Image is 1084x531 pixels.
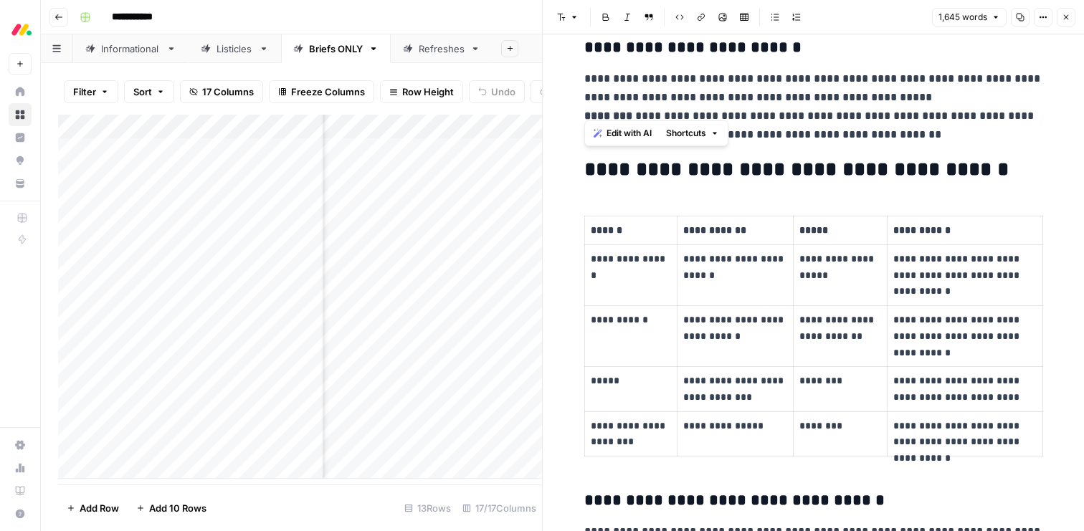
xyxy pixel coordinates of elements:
[9,434,32,456] a: Settings
[9,456,32,479] a: Usage
[399,497,457,520] div: 13 Rows
[9,502,32,525] button: Help + Support
[9,11,32,47] button: Workspace: Monday.com
[402,85,454,99] span: Row Height
[80,501,119,515] span: Add Row
[149,501,206,515] span: Add 10 Rows
[469,80,525,103] button: Undo
[607,127,652,140] span: Edit with AI
[9,479,32,502] a: Learning Hub
[269,80,374,103] button: Freeze Columns
[73,34,189,63] a: Informational
[9,16,34,42] img: Monday.com Logo
[217,42,253,56] div: Listicles
[491,85,515,99] span: Undo
[391,34,493,63] a: Refreshes
[309,42,363,56] div: Briefs ONLY
[419,42,465,56] div: Refreshes
[666,127,706,140] span: Shortcuts
[9,149,32,172] a: Opportunities
[660,124,725,143] button: Shortcuts
[291,85,365,99] span: Freeze Columns
[281,34,391,63] a: Briefs ONLY
[133,85,152,99] span: Sort
[932,8,1007,27] button: 1,645 words
[380,80,463,103] button: Row Height
[457,497,542,520] div: 17/17 Columns
[64,80,118,103] button: Filter
[73,85,96,99] span: Filter
[202,85,254,99] span: 17 Columns
[9,126,32,149] a: Insights
[9,172,32,195] a: Your Data
[9,80,32,103] a: Home
[588,124,657,143] button: Edit with AI
[938,11,987,24] span: 1,645 words
[9,103,32,126] a: Browse
[101,42,161,56] div: Informational
[128,497,215,520] button: Add 10 Rows
[124,80,174,103] button: Sort
[58,497,128,520] button: Add Row
[189,34,281,63] a: Listicles
[180,80,263,103] button: 17 Columns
